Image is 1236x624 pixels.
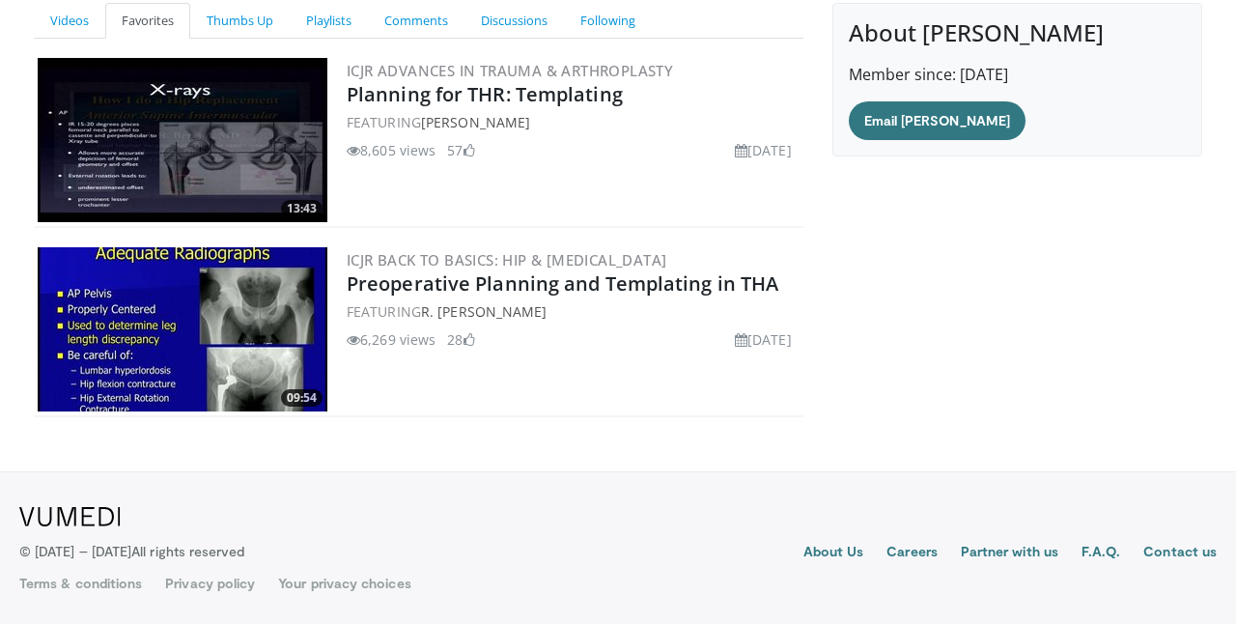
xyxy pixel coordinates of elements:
a: Your privacy choices [278,574,410,593]
span: 13:43 [281,200,323,217]
img: VuMedi Logo [19,507,121,526]
a: Discussions [464,3,564,39]
a: R. [PERSON_NAME] [421,302,548,321]
li: 57 [447,140,474,160]
li: 28 [447,329,474,350]
a: Favorites [105,3,190,39]
a: Partner with us [961,542,1058,565]
span: 09:54 [281,389,323,407]
a: 09:54 [38,247,327,411]
a: Email [PERSON_NAME] [849,101,1025,140]
a: Privacy policy [165,574,255,593]
a: 13:43 [38,58,327,222]
p: © [DATE] – [DATE] [19,542,245,561]
a: Planning for THR: Templating [347,81,623,107]
span: All rights reserved [131,543,244,559]
h4: About [PERSON_NAME] [849,19,1186,47]
a: Contact us [1143,542,1217,565]
li: 6,269 views [347,329,435,350]
a: Videos [34,3,105,39]
p: Member since: [DATE] [849,63,1186,86]
a: Playlists [290,3,368,39]
a: Following [564,3,652,39]
a: [PERSON_NAME] [421,113,530,131]
a: ICJR Advances in Trauma & Arthroplasty [347,61,673,80]
a: Careers [886,542,938,565]
li: [DATE] [735,140,792,160]
li: 8,605 views [347,140,435,160]
a: Comments [368,3,464,39]
img: 294529_0000_1.png.300x170_q85_crop-smart_upscale.jpg [38,247,327,411]
div: FEATURING [347,301,800,322]
a: Preoperative Planning and Templating in THA [347,270,778,297]
a: About Us [803,542,864,565]
li: [DATE] [735,329,792,350]
a: ICJR Back to Basics: Hip & [MEDICAL_DATA] [347,250,666,269]
a: Terms & conditions [19,574,142,593]
img: 296981_0000_1.png.300x170_q85_crop-smart_upscale.jpg [38,58,327,222]
a: Thumbs Up [190,3,290,39]
div: FEATURING [347,112,800,132]
a: F.A.Q. [1081,542,1120,565]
